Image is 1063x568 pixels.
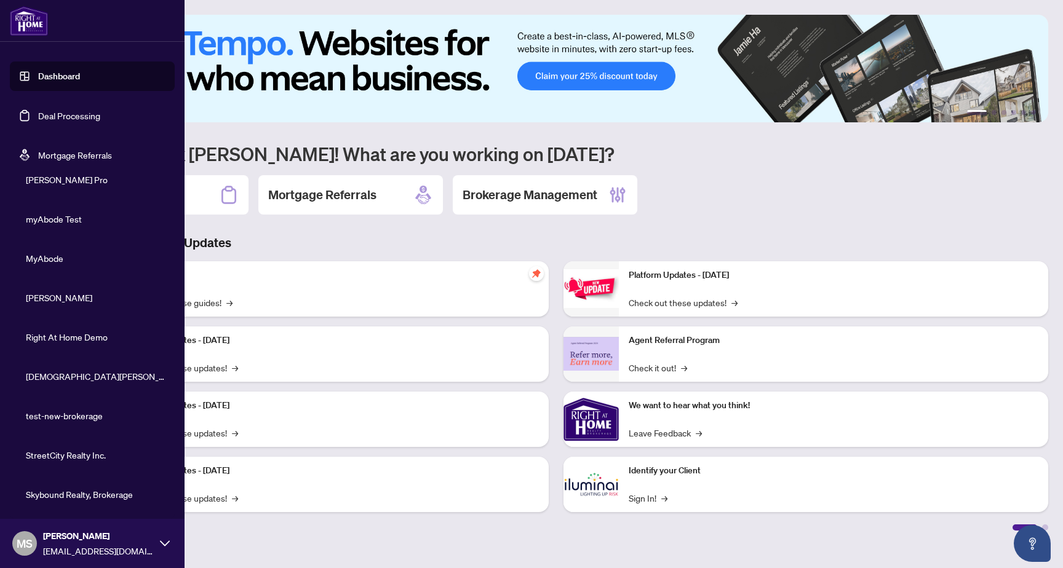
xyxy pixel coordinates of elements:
[629,399,1038,412] p: We want to hear what you think!
[38,149,112,160] a: Mortgage Referrals
[26,369,166,383] span: [DEMOGRAPHIC_DATA][PERSON_NAME] Realty
[129,399,539,412] p: Platform Updates - [DATE]
[129,464,539,478] p: Platform Updates - [DATE]
[563,269,619,308] img: Platform Updates - June 23, 2025
[64,142,1048,165] h1: Welcome back [PERSON_NAME]! What are you working on [DATE]?
[38,110,100,121] a: Deal Processing
[1031,110,1036,115] button: 6
[529,266,544,281] span: pushpin
[43,544,154,558] span: [EMAIL_ADDRESS][DOMAIN_NAME]
[629,491,667,505] a: Sign In!→
[1021,110,1026,115] button: 5
[17,535,33,552] span: MS
[232,361,238,374] span: →
[992,110,997,115] button: 2
[681,361,687,374] span: →
[232,426,238,440] span: →
[26,409,166,422] span: test-new-brokerage
[26,173,166,186] span: [PERSON_NAME] Pro
[10,6,48,36] img: logo
[129,334,539,347] p: Platform Updates - [DATE]
[629,426,702,440] a: Leave Feedback→
[1001,110,1006,115] button: 3
[129,269,539,282] p: Self-Help
[232,491,238,505] span: →
[563,337,619,371] img: Agent Referral Program
[26,251,166,265] span: MyAbode
[629,361,687,374] a: Check it out!→
[629,269,1038,282] p: Platform Updates - [DATE]
[629,296,738,309] a: Check out these updates!→
[26,448,166,462] span: StreetCity Realty Inc.
[661,491,667,505] span: →
[26,212,166,226] span: myAbode Test
[629,334,1038,347] p: Agent Referral Program
[629,464,1038,478] p: Identify your Client
[64,234,1048,251] h3: Brokerage & Industry Updates
[226,296,233,309] span: →
[696,426,702,440] span: →
[64,15,1048,122] img: Slide 0
[563,457,619,512] img: Identify your Client
[1011,110,1016,115] button: 4
[1014,525,1051,562] button: Open asap
[38,71,80,82] a: Dashboard
[563,392,619,447] img: We want to hear what you think!
[268,186,376,203] h2: Mortgage Referrals
[43,529,154,543] span: [PERSON_NAME]
[967,110,987,115] button: 1
[731,296,738,309] span: →
[26,487,166,501] span: Skybound Realty, Brokerage
[26,330,166,344] span: Right At Home Demo
[26,291,166,304] span: [PERSON_NAME]
[463,186,597,203] h2: Brokerage Management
